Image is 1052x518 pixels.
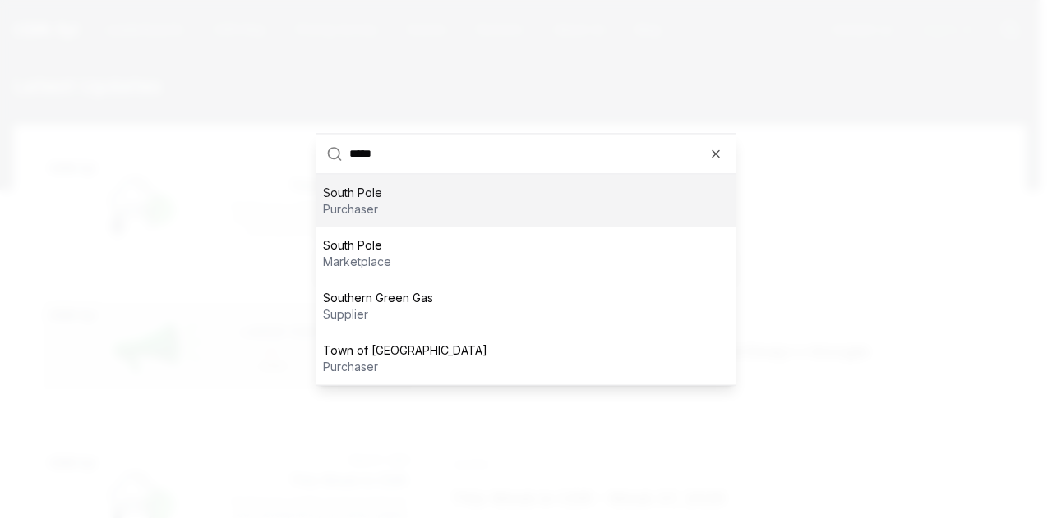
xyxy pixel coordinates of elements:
[323,342,487,358] p: Town of [GEOGRAPHIC_DATA]
[323,184,382,200] p: South Pole
[323,200,382,217] p: purchaser
[323,236,391,253] p: South Pole
[323,289,433,305] p: Southern Green Gas
[323,305,433,322] p: supplier
[323,358,487,374] p: purchaser
[323,253,391,269] p: marketplace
